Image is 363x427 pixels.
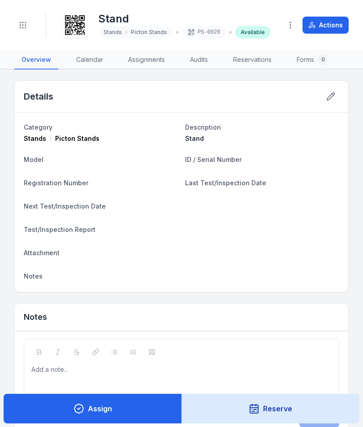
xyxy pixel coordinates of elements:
[55,134,99,143] span: Picton Stands
[185,179,266,187] span: Last Test/Inspection Date
[131,29,167,36] span: Picton Stands
[24,272,43,280] span: Notes
[24,202,106,210] span: Next Test/Inspection Date
[4,394,182,423] button: Assign
[185,135,204,142] span: Stand
[24,123,52,131] span: Category
[98,12,270,26] h1: Stand
[302,17,349,34] button: Actions
[104,29,122,36] span: Stands
[69,51,110,70] a: Calendar
[183,51,215,70] a: Audits
[185,123,221,131] span: Description
[14,51,58,70] a: Overview
[24,179,88,187] span: Registration Number
[14,17,31,34] button: Toggle navigation
[24,90,53,103] h2: Details
[181,394,360,423] button: Reserve
[185,156,242,163] span: ID / Serial Number
[235,26,270,39] div: Available
[290,51,336,70] a: Forms0
[24,249,60,257] span: Attachment
[318,54,328,65] div: 0
[24,226,95,233] span: Test/Inspection Report
[24,311,47,323] h3: Notes
[121,51,172,70] a: Assignments
[24,134,46,143] span: Stands
[182,26,225,39] div: PS-0928
[24,156,43,163] span: Model
[226,51,279,70] a: Reservations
